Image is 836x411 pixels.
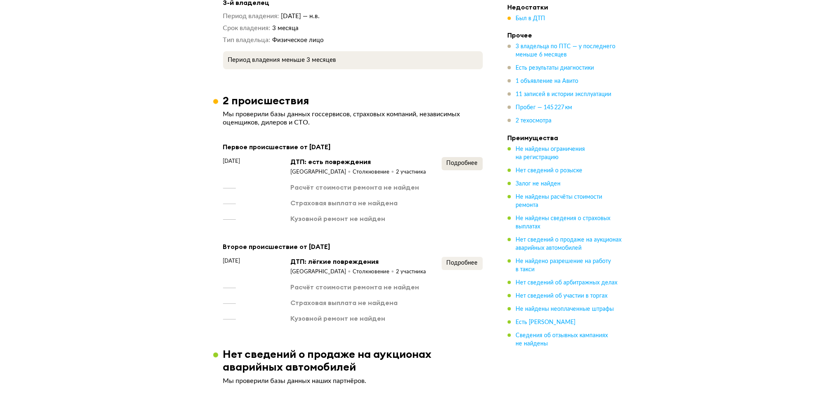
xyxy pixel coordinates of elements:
span: Нет сведений о продаже на аукционах аварийных автомобилей [516,237,622,251]
span: Не найдены сведения о страховых выплатах [516,216,611,230]
div: ДТП: есть повреждения [291,157,426,166]
button: Подробнее [442,157,483,170]
dt: Период владения [223,12,279,21]
span: [DATE] [223,157,240,165]
span: Не найдены расчёты стоимости ремонта [516,194,603,208]
span: Физическое лицо [272,37,324,43]
span: 1 объявление на Авито [516,79,579,85]
span: Не найдено разрешение на работу в такси [516,258,611,272]
span: [DATE] — н.в. [281,13,320,19]
span: Нет сведений о розыске [516,168,583,174]
span: Подробнее [447,160,478,166]
p: Период владения меньше 3 месяцев [228,56,478,64]
h3: Нет сведений о продаже на аукционах аварийных автомобилей [223,348,493,373]
div: ДТП: лёгкие повреждения [291,257,426,266]
div: Расчёт стоимости ремонта не найден [291,183,419,192]
div: Расчёт стоимости ремонта не найден [291,282,419,291]
div: Столкновение [353,268,396,276]
span: Был в ДТП [516,16,546,22]
span: Сведения об отзывных кампаниях не найдены [516,333,608,347]
h3: 2 происшествия [223,94,309,107]
span: 3 месяца [272,25,299,31]
span: Есть [PERSON_NAME] [516,319,576,325]
div: Кузовной ремонт не найден [291,314,386,323]
span: 11 записей в истории эксплуатации [516,92,612,98]
h4: Прочее [508,31,623,40]
div: Страховая выплата не найдена [291,298,398,307]
p: Мы проверили базы данных госсервисов, страховых компаний, независимых оценщиков, дилеров и СТО. [223,110,483,127]
span: Пробег — 145 227 км [516,105,572,111]
span: Нет сведений об участии в торгах [516,293,608,299]
div: Столкновение [353,169,396,176]
span: [DATE] [223,257,240,265]
p: Мы проверили базы данных наших партнёров. [223,377,483,385]
span: Залог не найден [516,181,561,187]
button: Подробнее [442,257,483,270]
h4: Преимущества [508,134,623,142]
div: Первое происшествие от [DATE] [223,141,483,152]
dt: Тип владельца [223,36,271,45]
span: 2 техосмотра [516,118,552,124]
span: Подробнее [447,260,478,266]
span: Не найдены ограничения на регистрацию [516,146,585,160]
div: [GEOGRAPHIC_DATA] [291,169,353,176]
div: 2 участника [396,169,426,176]
dt: Срок владения [223,24,271,33]
h4: Недостатки [508,3,623,12]
span: Есть результаты диагностики [516,66,594,71]
div: Кузовной ремонт не найден [291,214,386,223]
span: Нет сведений об арбитражных делах [516,280,618,286]
div: 2 участника [396,268,426,276]
div: [GEOGRAPHIC_DATA] [291,268,353,276]
span: 3 владельца по ПТС — у последнего меньше 6 месяцев [516,44,616,58]
div: Страховая выплата не найдена [291,198,398,207]
div: Второе происшествие от [DATE] [223,241,483,252]
span: Не найдены неоплаченные штрафы [516,306,614,312]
